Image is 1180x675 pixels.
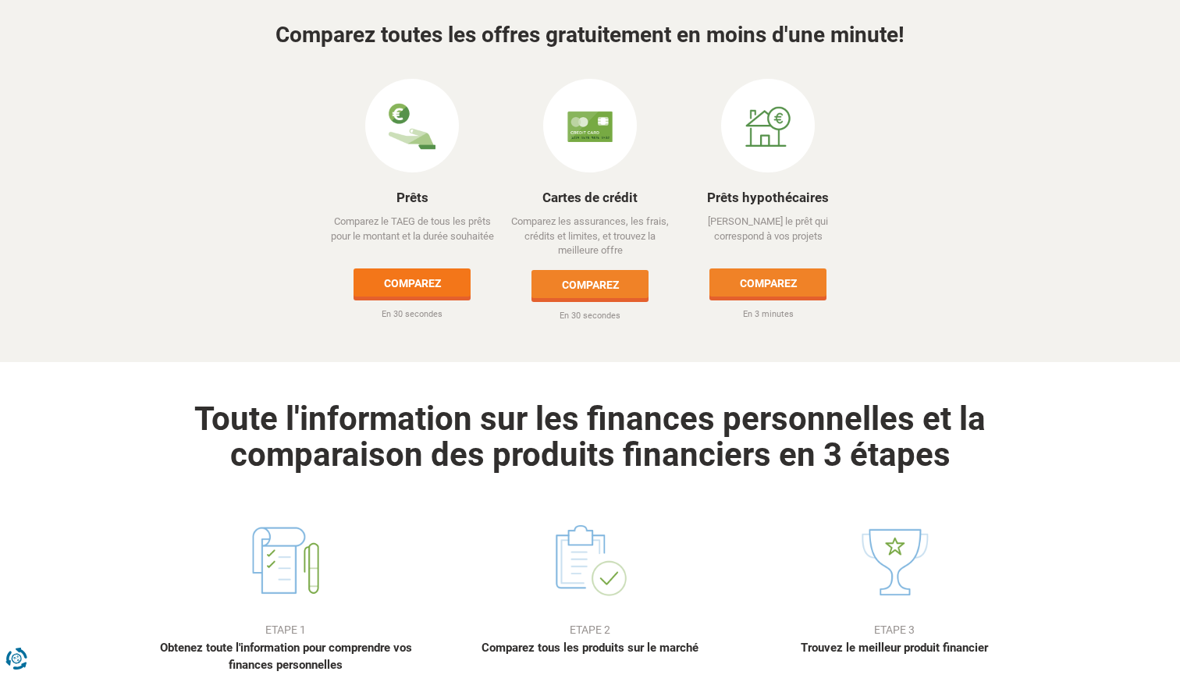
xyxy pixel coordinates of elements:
[450,624,730,636] h4: Etape 2
[551,520,629,601] img: Etape 2
[389,103,435,150] img: Prêts
[709,268,826,297] a: Comparez
[754,624,1035,636] h4: Etape 3
[567,103,613,150] img: Cartes de crédit
[855,520,933,601] img: Etape 3
[145,640,426,673] p: Obtenez toute l'information pour comprendre vos finances personnelles
[754,640,1035,656] p: Trouvez le meilleur produit financier
[707,190,829,205] a: Prêts hypothécaires
[450,640,730,656] p: Comparez tous les produits sur le marché
[325,308,500,321] p: En 30 secondes
[542,190,638,205] a: Cartes de crédit
[145,23,1035,48] h3: Comparez toutes les offres gratuitement en moins d'une minute!
[354,268,471,297] a: Comparez
[531,270,649,298] a: Comparez
[681,215,856,257] p: [PERSON_NAME] le prêt qui correspond à vos projets
[247,520,325,601] img: Etape 1
[325,215,500,257] p: Comparez le TAEG de tous les prêts pour le montant et la durée souhaitée
[503,215,678,258] p: Comparez les assurances, les frais, crédits et limites, et trouvez la meilleure offre
[745,103,791,150] img: Prêts hypothécaires
[396,190,428,205] a: Prêts
[503,310,678,322] p: En 30 secondes
[681,308,856,321] p: En 3 minutes
[145,624,426,636] h4: Etape 1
